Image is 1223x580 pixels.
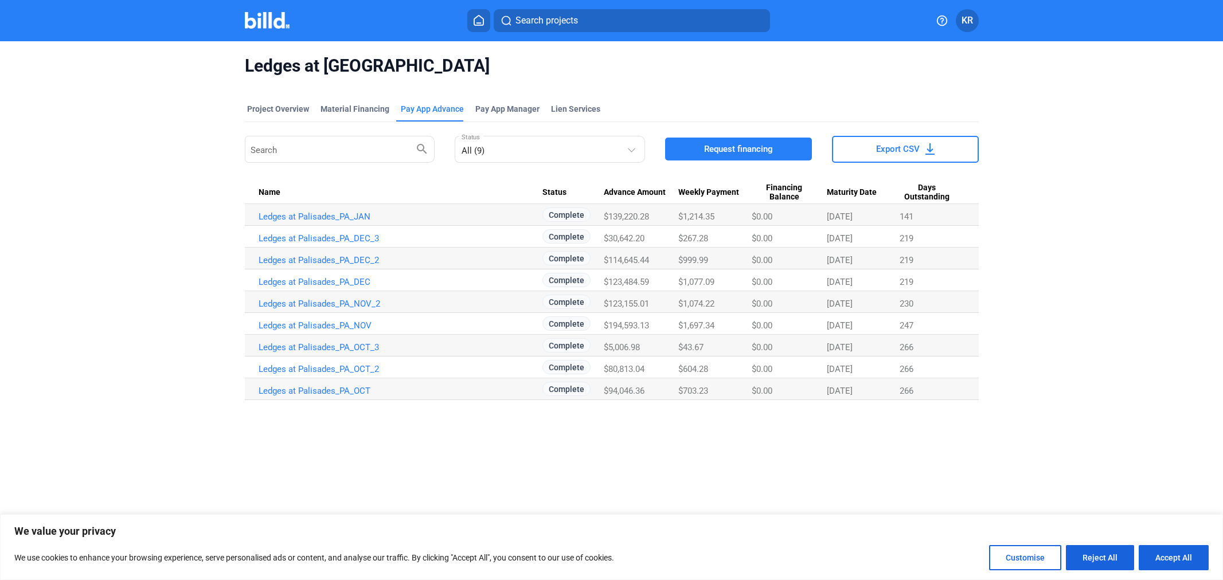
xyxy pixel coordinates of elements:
p: We use cookies to enhance your browsing experience, serve personalised ads or content, and analys... [14,551,614,565]
a: Ledges at Palisades_PA_DEC_3 [259,233,543,244]
span: $267.28 [678,233,708,244]
span: 219 [900,233,913,244]
span: $0.00 [752,342,772,352]
div: Days Outstanding [900,183,965,202]
span: Advance Amount [604,187,666,198]
span: 266 [900,386,913,396]
span: $194,593.13 [604,320,649,331]
div: Material Financing [321,103,389,115]
span: $1,214.35 [678,211,714,222]
div: Project Overview [247,103,309,115]
div: Status [542,187,603,198]
span: $80,813.04 [604,364,644,374]
span: Request financing [704,143,773,155]
button: Accept All [1139,545,1209,570]
a: Ledges at Palisades_PA_DEC_2 [259,255,543,265]
a: Ledges at Palisades_PA_NOV [259,320,543,331]
span: KR [962,14,973,28]
span: 141 [900,211,913,222]
span: $123,484.59 [604,277,649,287]
div: Financing Balance [752,183,827,202]
span: $94,046.36 [604,386,644,396]
button: Request financing [665,138,812,160]
a: Ledges at Palisades_PA_DEC [259,277,543,287]
span: Complete [542,273,591,287]
span: 247 [900,320,913,331]
span: $30,642.20 [604,233,644,244]
span: [DATE] [827,342,853,352]
span: $0.00 [752,233,772,244]
span: Complete [542,382,591,396]
span: [DATE] [827,211,853,222]
div: Advance Amount [604,187,678,198]
span: $999.99 [678,255,708,265]
span: Complete [542,229,591,244]
button: Customise [989,545,1061,570]
div: Pay App Advance [401,103,464,115]
a: Ledges at Palisades_PA_OCT [259,386,543,396]
mat-select-trigger: All (9) [462,146,484,156]
span: Financing Balance [752,183,816,202]
div: Lien Services [551,103,600,115]
span: Search projects [515,14,578,28]
span: 230 [900,299,913,309]
span: $0.00 [752,320,772,331]
span: Complete [542,295,591,309]
span: Maturity Date [827,187,877,198]
span: Status [542,187,566,198]
span: Complete [542,251,591,265]
a: Ledges at Palisades_PA_NOV_2 [259,299,543,309]
span: [DATE] [827,255,853,265]
span: [DATE] [827,277,853,287]
span: Pay App Manager [475,103,540,115]
span: Weekly Payment [678,187,739,198]
a: Ledges at Palisades_PA_OCT_2 [259,364,543,374]
span: 266 [900,364,913,374]
span: Export CSV [876,143,920,155]
span: $0.00 [752,277,772,287]
span: Days Outstanding [900,183,955,202]
span: $703.23 [678,386,708,396]
span: $0.00 [752,386,772,396]
span: Complete [542,360,591,374]
span: $604.28 [678,364,708,374]
span: $123,155.01 [604,299,649,309]
span: $1,074.22 [678,299,714,309]
span: $0.00 [752,364,772,374]
div: Name [259,187,543,198]
span: [DATE] [827,233,853,244]
a: Ledges at Palisades_PA_OCT_3 [259,342,543,352]
div: Maturity Date [827,187,900,198]
span: Complete [542,316,591,331]
span: $0.00 [752,211,772,222]
span: 219 [900,277,913,287]
span: [DATE] [827,320,853,331]
img: Billd Company Logo [245,12,290,29]
span: $139,220.28 [604,211,649,222]
span: $0.00 [752,255,772,265]
button: KR [956,9,979,32]
span: $1,077.09 [678,277,714,287]
button: Search projects [494,9,770,32]
button: Reject All [1066,545,1134,570]
span: $5,006.98 [604,342,640,352]
mat-icon: search [415,142,429,155]
span: $43.67 [678,342,704,352]
span: $114,645.44 [604,255,649,265]
span: Complete [542,207,591,222]
span: $0.00 [752,299,772,309]
span: [DATE] [827,299,853,309]
div: Weekly Payment [678,187,752,198]
span: [DATE] [827,364,853,374]
span: Complete [542,338,591,352]
span: [DATE] [827,386,853,396]
a: Ledges at Palisades_PA_JAN [259,211,543,222]
span: 266 [900,342,913,352]
span: $1,697.34 [678,320,714,331]
span: Name [259,187,280,198]
span: Ledges at [GEOGRAPHIC_DATA] [245,55,979,77]
p: We value your privacy [14,524,1209,538]
span: 219 [900,255,913,265]
button: Export CSV [832,136,979,163]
